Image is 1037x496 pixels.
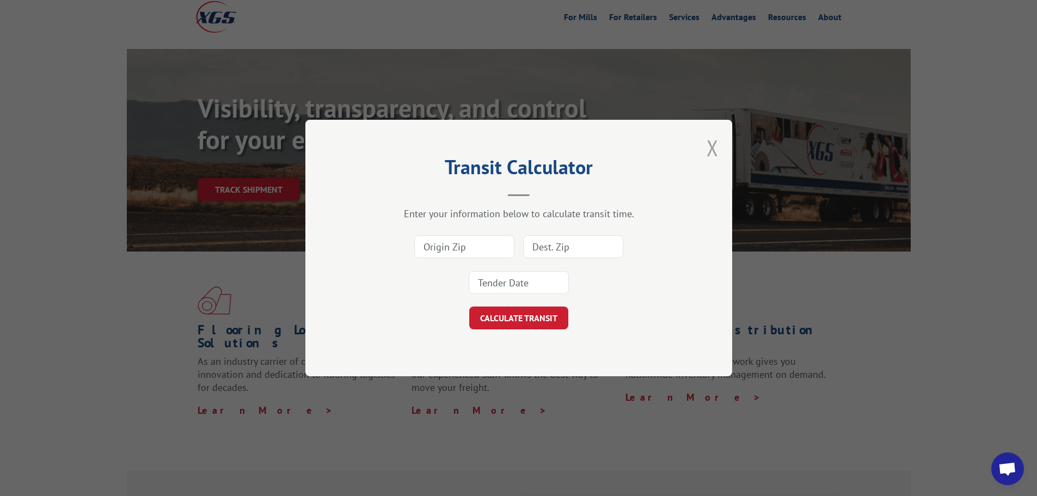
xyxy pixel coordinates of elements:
[469,307,568,329] button: CALCULATE TRANSIT
[707,133,719,162] button: Close modal
[991,452,1024,485] div: Open chat
[360,160,678,180] h2: Transit Calculator
[414,235,514,258] input: Origin Zip
[360,207,678,220] div: Enter your information below to calculate transit time.
[523,235,623,258] input: Dest. Zip
[469,271,569,294] input: Tender Date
